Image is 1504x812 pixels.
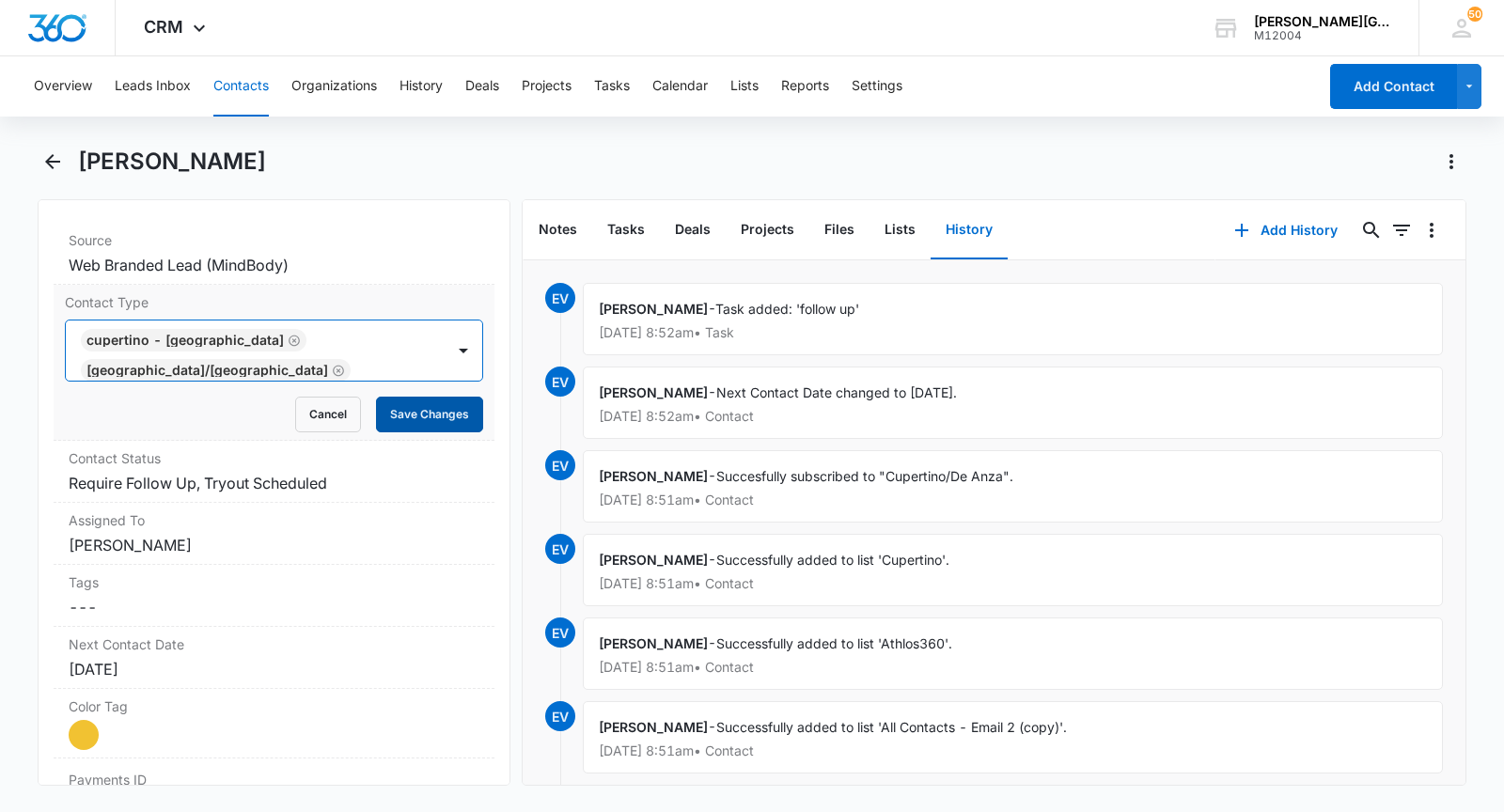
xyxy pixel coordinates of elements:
[599,744,1427,757] p: [DATE] 8:51am • Contact
[716,468,1013,484] span: Succesfully subscribed to "Cupertino/De Anza".
[599,326,1427,339] p: [DATE] 8:52am • Task
[1356,215,1386,245] button: Search...
[583,283,1443,355] div: -
[583,701,1443,773] div: -
[716,552,949,568] span: Successfully added to list 'Cupertino'.
[284,334,301,347] div: Remove Cupertino - De Anza College
[599,719,708,735] span: [PERSON_NAME]
[726,201,809,259] button: Projects
[715,301,859,317] span: Task added: 'follow up'
[599,468,708,484] span: [PERSON_NAME]
[144,17,183,37] span: CRM
[599,410,1427,423] p: [DATE] 8:52am • Contact
[69,696,479,716] label: Color Tag
[652,56,708,117] button: Calendar
[54,441,494,503] div: Contact StatusRequire Follow Up, Tryout Scheduled
[86,364,328,377] div: [GEOGRAPHIC_DATA]/[GEOGRAPHIC_DATA]
[54,627,494,689] div: Next Contact Date[DATE]
[545,534,575,564] span: EV
[38,147,67,177] button: Back
[809,201,869,259] button: Files
[599,301,708,317] span: [PERSON_NAME]
[34,56,92,117] button: Overview
[69,770,171,789] dt: Payments ID
[545,283,575,313] span: EV
[295,397,361,432] button: Cancel
[583,534,1443,606] div: -
[1330,64,1457,109] button: Add Contact
[594,56,630,117] button: Tasks
[781,56,829,117] button: Reports
[376,397,483,432] button: Save Changes
[465,56,499,117] button: Deals
[522,56,572,117] button: Projects
[599,552,708,568] span: [PERSON_NAME]
[524,201,592,259] button: Notes
[213,56,269,117] button: Contacts
[852,56,902,117] button: Settings
[69,596,479,618] dd: ---
[1386,215,1417,245] button: Filters
[69,254,479,276] dd: Web Branded Lead (MindBody)
[328,364,345,377] div: Remove Saratoga/West Valley College
[599,661,1427,674] p: [DATE] 8:51am • Contact
[54,565,494,627] div: Tags---
[583,450,1443,523] div: -
[1254,14,1391,29] div: account name
[1215,208,1356,253] button: Add History
[599,635,708,651] span: [PERSON_NAME]
[69,230,479,250] label: Source
[69,472,479,494] dd: Require Follow Up, Tryout Scheduled
[869,201,931,259] button: Lists
[78,148,266,176] h1: [PERSON_NAME]
[1254,29,1391,42] div: account id
[660,201,726,259] button: Deals
[716,635,952,651] span: Successfully added to list 'Athlos360'.
[65,292,483,312] label: Contact Type
[69,448,479,468] label: Contact Status
[931,201,1008,259] button: History
[399,56,443,117] button: History
[1467,7,1482,22] span: 50
[545,367,575,397] span: EV
[599,493,1427,507] p: [DATE] 8:51am • Contact
[54,503,494,565] div: Assigned To[PERSON_NAME]
[54,223,494,285] div: SourceWeb Branded Lead (MindBody)
[54,758,494,802] div: Payments ID
[1436,147,1466,177] button: Actions
[69,658,479,680] div: [DATE]
[86,334,284,347] div: Cupertino - [GEOGRAPHIC_DATA]
[545,617,575,648] span: EV
[69,534,479,556] dd: [PERSON_NAME]
[545,701,575,731] span: EV
[1417,215,1447,245] button: Overflow Menu
[599,384,708,400] span: [PERSON_NAME]
[545,450,575,480] span: EV
[1467,7,1482,22] div: notifications count
[716,384,957,400] span: Next Contact Date changed to [DATE].
[291,56,377,117] button: Organizations
[716,719,1067,735] span: Successfully added to list 'All Contacts - Email 2 (copy)'.
[583,617,1443,690] div: -
[54,689,494,758] div: Color Tag
[599,577,1427,590] p: [DATE] 8:51am • Contact
[115,56,191,117] button: Leads Inbox
[69,572,479,592] label: Tags
[69,510,479,530] label: Assigned To
[730,56,759,117] button: Lists
[592,201,660,259] button: Tasks
[583,367,1443,439] div: -
[69,634,479,654] label: Next Contact Date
